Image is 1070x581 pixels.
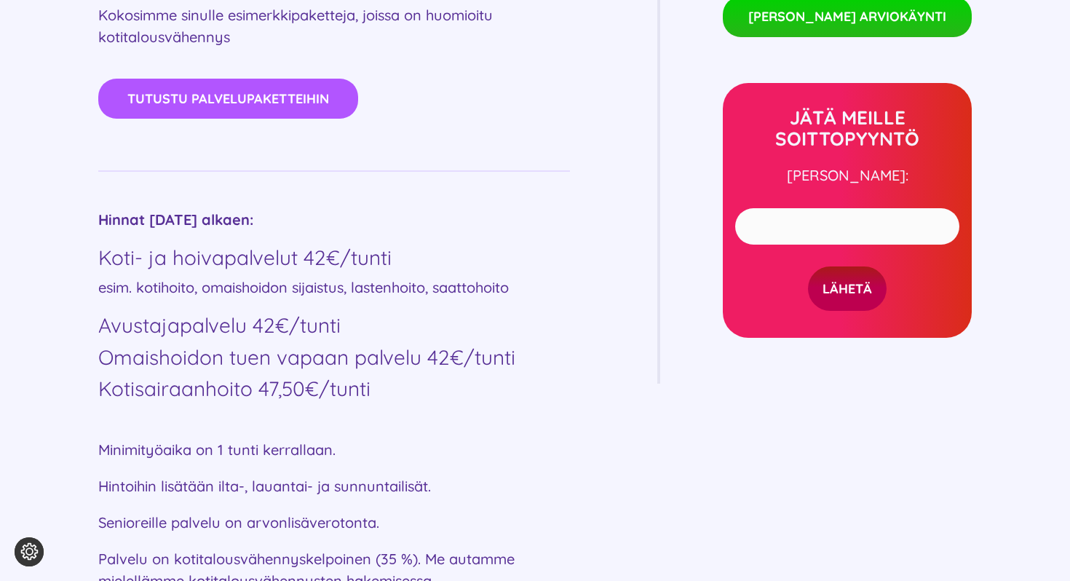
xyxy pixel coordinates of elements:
p: Senioreille palvelu on arvonlisäverotonta. [98,512,570,534]
p: Minimityöaika on 1 tunti kerrallaan. [98,439,570,461]
p: [PERSON_NAME]: [723,165,972,186]
h4: Kotisairaanhoito 47,50€/tunti [98,376,570,401]
strong: Hinnat [DATE] alkaen: [98,210,253,229]
input: LÄHETÄ [808,266,887,311]
span: Tutustu palvelupaketteihin [127,91,329,106]
span: Omaishoidon tuen vapaan palvelu 42€/tunti [98,344,515,370]
p: Kokosimme sinulle esimerkkipaketteja, joissa on huomioitu kotitalousvähennys [98,4,570,48]
strong: JÄTÄ MEILLE SOITTOPYYNTÖ [775,106,919,151]
p: Hintoihin lisätään ilta-, lauantai- ja sunnuntailisät. [98,475,570,497]
button: Evästeasetukset [15,537,44,566]
h4: Avustajapalvelu 42€/tunti [98,313,570,338]
h4: Koti- ja hoivapalvelut 42€/tunti [98,245,570,270]
a: Tutustu palvelupaketteihin [98,79,358,119]
form: Yhteydenottolomake [735,201,959,311]
span: [PERSON_NAME] ARVIOKÄYNTI [748,7,946,26]
p: esim. kotihoito, omaishoidon sijaistus, lastenhoito, saattohoito [98,277,570,299]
